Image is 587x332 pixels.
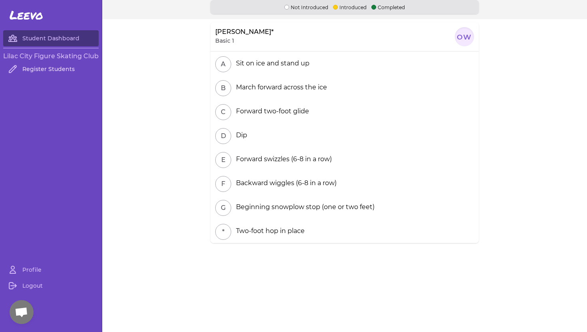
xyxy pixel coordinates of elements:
[215,200,231,216] button: G
[10,300,34,324] a: Open chat
[215,56,231,72] button: A
[233,107,309,116] div: Forward two-foot glide
[215,27,274,37] p: [PERSON_NAME]*
[10,8,43,22] span: Leevo
[333,3,367,11] p: Introduced
[215,176,231,192] button: F
[233,154,332,164] div: Forward swizzles (6-8 in a row)
[215,152,231,168] button: E
[3,30,99,46] a: Student Dashboard
[233,202,375,212] div: Beginning snowplow stop (one or two feet)
[215,128,231,144] button: D
[233,59,309,68] div: Sit on ice and stand up
[233,226,305,236] div: Two-foot hop in place
[233,178,337,188] div: Backward wiggles (6-8 in a row)
[3,61,99,77] a: Register Students
[215,37,234,45] p: Basic 1
[215,80,231,96] button: B
[3,278,99,294] a: Logout
[3,51,99,61] h3: Lilac City Figure Skating Club
[3,262,99,278] a: Profile
[284,3,328,11] p: Not Introduced
[233,130,247,140] div: Dip
[215,104,231,120] button: C
[233,83,327,92] div: March forward across the ice
[371,3,405,11] p: Completed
